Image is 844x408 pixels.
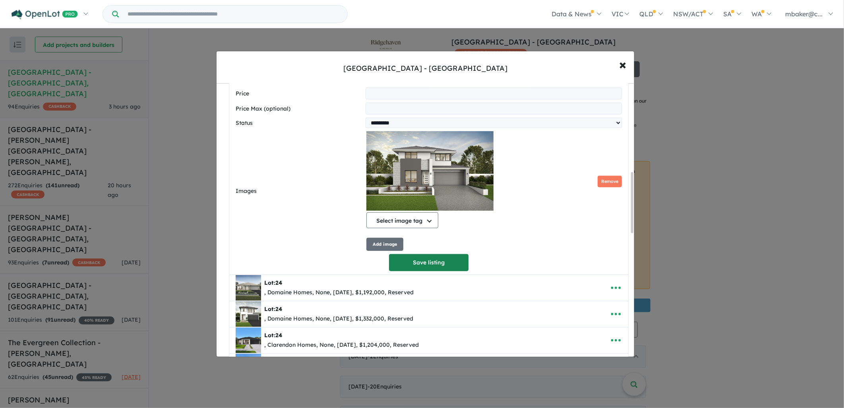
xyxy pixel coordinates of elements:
[785,10,823,18] span: mbaker@c...
[264,288,414,297] div: , Domaine Homes, None, [DATE], $1,192,000, Reserved
[275,305,282,313] span: 24
[275,279,282,286] span: 24
[264,332,282,339] b: Lot:
[236,328,261,353] img: Ridgehaven%20Estate%20-%20Elderslie%20%20-%20Lot%2024___1759447482.jpg
[236,301,261,327] img: Ridgehaven%20Estate%20-%20Elderslie%20%20-%20Lot%2024%20___1748484147.PNG
[236,89,362,99] label: Price
[366,131,494,211] img: Ridgehaven Estate - Elderslie - Lot 25
[236,275,261,301] img: Ridgehaven%20Estate%20-%20Elderslie%20%20-%20Lot%2024___1748484077.jpeg
[120,6,346,23] input: Try estate name, suburb, builder or developer
[236,187,364,196] label: Images
[343,63,507,74] div: [GEOGRAPHIC_DATA] - [GEOGRAPHIC_DATA]
[236,119,362,128] label: Status
[366,212,438,228] button: Select image tag
[12,10,78,19] img: Openlot PRO Logo White
[264,305,282,313] b: Lot:
[598,176,622,187] button: Remove
[236,104,362,114] label: Price Max (optional)
[236,354,261,379] img: Ridgehaven%20Estate%20-%20Elderslie%20%20-%20Lot%2024___1748486236.jpg
[264,279,282,286] b: Lot:
[275,332,282,339] span: 24
[389,254,468,271] button: Save listing
[366,238,403,251] button: Add image
[619,56,626,73] span: ×
[264,340,419,350] div: , Clarendon Homes, None, [DATE], $1,204,000, Reserved
[264,314,413,324] div: , Domaine Homes, None, [DATE], $1,332,000, Reserved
